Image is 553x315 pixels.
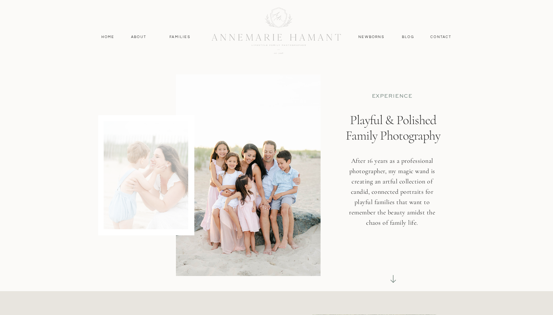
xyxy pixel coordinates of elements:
[401,34,416,40] a: Blog
[341,112,446,171] h1: Playful & Polished Family Photography
[353,93,432,100] p: EXPERIENCE
[166,34,195,40] a: Families
[345,156,440,239] h3: After 16 years as a professional photographer, my magic wand is creating an artful collection of ...
[427,34,455,40] a: contact
[98,34,118,40] a: Home
[129,34,148,40] a: About
[356,34,387,40] a: Newborns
